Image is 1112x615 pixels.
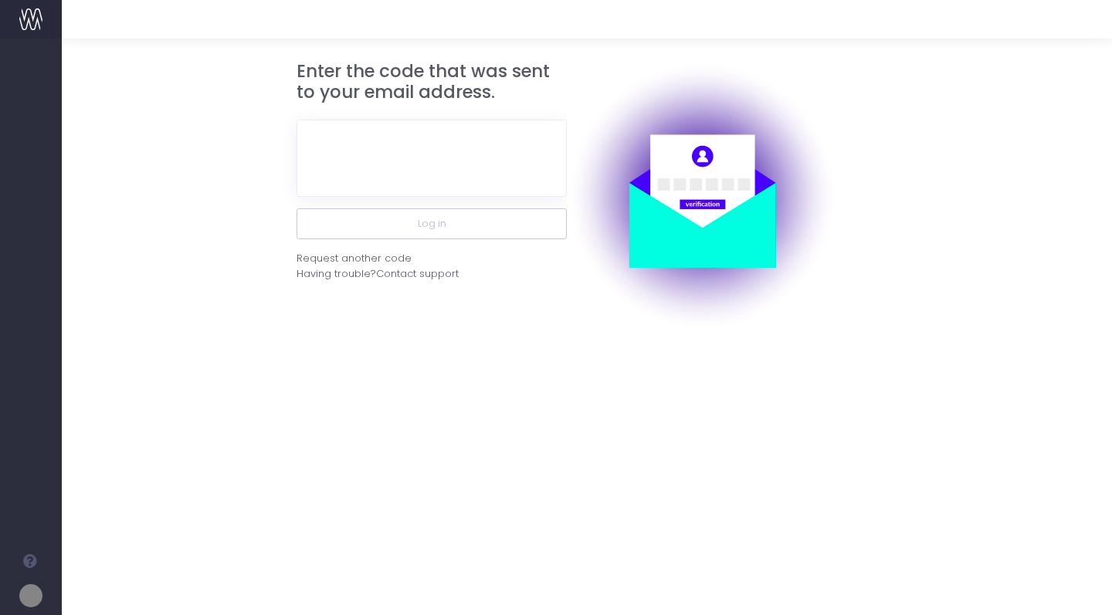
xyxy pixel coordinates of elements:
[376,266,459,282] span: Contact support
[297,266,567,282] div: Having trouble?
[297,208,567,239] button: Log in
[567,61,837,331] img: auth.png
[297,61,567,103] h3: Enter the code that was sent to your email address.
[297,251,412,266] div: Request another code
[19,584,42,607] img: images/default_profile_image.png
